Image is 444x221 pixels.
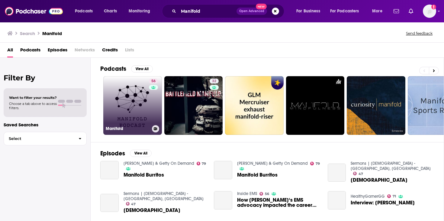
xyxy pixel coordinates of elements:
span: Logged in as derettb [423,5,436,18]
span: Want to filter your results? [9,96,57,100]
span: 47 [359,173,363,175]
a: Episodes [48,45,67,57]
span: Open Advanced [239,10,264,13]
a: Credits [102,45,118,57]
input: Search podcasts, credits, & more... [179,6,236,16]
a: 47 [126,202,136,206]
a: 32 [164,76,223,135]
span: [DEMOGRAPHIC_DATA] [351,177,407,183]
h3: Manifold [106,126,150,131]
button: Select [4,132,87,145]
span: Charts [104,7,117,15]
a: Show notifications dropdown [391,6,401,16]
h2: Filter By [4,73,87,82]
h3: Manifold [42,31,62,36]
button: open menu [368,6,390,16]
span: [DEMOGRAPHIC_DATA] [124,208,180,213]
span: 71 [393,195,396,198]
a: PodcastsView All [100,65,153,73]
span: 79 [316,162,320,165]
a: 79 [310,162,320,165]
a: 56 [149,79,158,83]
p: Saved Searches [4,122,87,128]
a: 56 [259,192,269,196]
span: More [372,7,382,15]
a: Manifold Witness [124,208,180,213]
a: Show notifications dropdown [406,6,416,16]
button: open menu [124,6,158,16]
button: View All [130,150,152,157]
a: Inside EMS [237,191,257,196]
h2: Podcasts [100,65,126,73]
span: 79 [202,162,206,165]
a: Sermons | University Reformed Church - East Lansing, MI [351,161,431,171]
div: Search podcasts, credits, & more... [168,4,290,18]
a: HealthyGamerGG [351,194,385,199]
span: For Business [296,7,320,15]
a: Armstrong & Getty On Demand [124,161,194,166]
a: Interview: Jack Manifold [351,200,415,205]
span: 32 [212,78,216,84]
a: 79 [197,162,206,165]
span: Interview: [PERSON_NAME] [351,200,415,205]
a: Manifold Burritos [237,172,278,177]
a: Interview: Jack Manifold [328,191,346,210]
button: Show profile menu [423,5,436,18]
button: Send feedback [404,31,434,36]
a: 47 [353,172,363,175]
span: Choose a tab above to access filters. [9,102,57,110]
button: open menu [71,6,101,16]
span: For Podcasters [330,7,359,15]
span: 56 [265,193,269,195]
svg: Add a profile image [431,5,436,9]
a: How Dr. Craig Manifold‘s EMS advocacy impacted the career field [214,191,232,210]
a: Armstrong & Getty On Demand [237,161,308,166]
span: Lists [125,45,134,57]
a: How Dr. Craig Manifold‘s EMS advocacy impacted the career field [237,197,320,208]
a: Manifold Witness [100,194,119,212]
a: 56Manifold [103,76,162,135]
h3: Search [20,31,35,36]
a: 71 [387,194,396,198]
a: Manifold Witness [351,177,407,183]
a: EpisodesView All [100,150,152,157]
a: Podcasts [20,45,40,57]
span: Select [4,137,74,141]
a: Charts [100,6,121,16]
img: User Profile [423,5,436,18]
span: Podcasts [75,7,93,15]
a: Manifold Burritos [214,161,232,179]
span: 56 [151,78,156,84]
a: Sermons | University Reformed Church - East Lansing, MI [124,191,204,201]
button: Open AdvancedNew [236,8,267,15]
a: All [7,45,13,57]
span: New [256,4,267,9]
span: 47 [131,203,136,206]
a: 32 [210,79,219,83]
h2: Episodes [100,150,125,157]
button: open menu [326,6,368,16]
img: Podchaser - Follow, Share and Rate Podcasts [5,5,63,17]
button: open menu [292,6,328,16]
span: Networks [75,45,95,57]
a: Manifold Burritos [100,161,119,179]
button: View All [131,65,153,73]
a: Manifold Witness [328,164,346,182]
span: Monitoring [129,7,150,15]
span: How [PERSON_NAME]‘s EMS advocacy impacted the career field [237,197,320,208]
a: Manifold Burritos [124,172,164,177]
